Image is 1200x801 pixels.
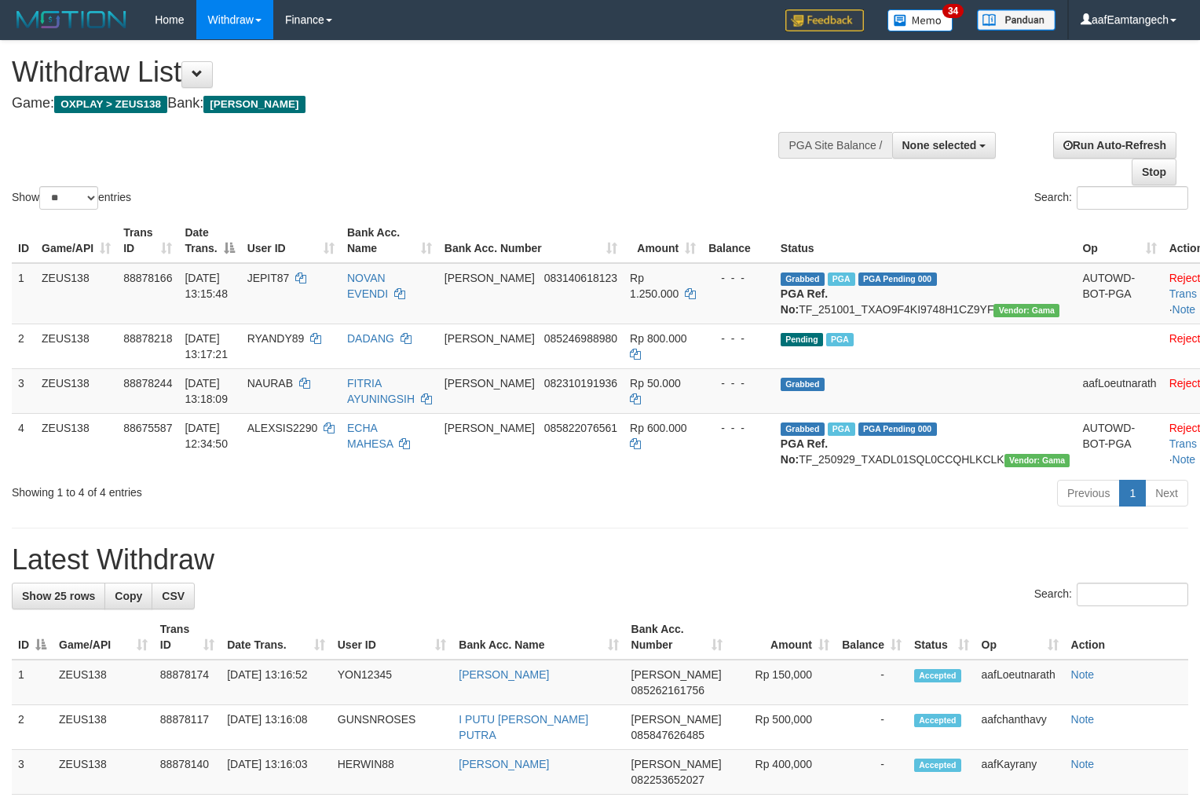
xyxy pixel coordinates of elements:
[331,750,453,795] td: HERWIN88
[630,422,686,434] span: Rp 600.000
[914,669,961,682] span: Accepted
[631,774,704,786] span: Copy 082253652027 to clipboard
[154,750,221,795] td: 88878140
[781,333,823,346] span: Pending
[781,378,825,391] span: Grabbed
[185,422,228,450] span: [DATE] 12:34:50
[1076,263,1162,324] td: AUTOWD-BOT-PGA
[104,583,152,609] a: Copy
[154,660,221,705] td: 88878174
[39,186,98,210] select: Showentries
[1119,480,1146,507] a: 1
[708,375,768,391] div: - - -
[152,583,195,609] a: CSV
[774,218,1077,263] th: Status
[781,437,828,466] b: PGA Ref. No:
[625,615,730,660] th: Bank Acc. Number: activate to sort column ascending
[445,377,535,390] span: [PERSON_NAME]
[12,750,53,795] td: 3
[708,420,768,436] div: - - -
[185,332,228,360] span: [DATE] 13:17:21
[828,272,855,286] span: Marked by aafsolysreylen
[729,705,836,750] td: Rp 500,000
[117,218,178,263] th: Trans ID: activate to sort column ascending
[778,132,891,159] div: PGA Site Balance /
[708,270,768,286] div: - - -
[1057,480,1120,507] a: Previous
[123,332,172,345] span: 88878218
[12,96,785,112] h4: Game: Bank:
[774,413,1077,474] td: TF_250929_TXADL01SQL0CCQHLKCLK
[12,263,35,324] td: 1
[12,583,105,609] a: Show 25 rows
[975,750,1065,795] td: aafKayrany
[331,705,453,750] td: GUNSNROSES
[12,8,131,31] img: MOTION_logo.png
[162,590,185,602] span: CSV
[774,263,1077,324] td: TF_251001_TXAO9F4KI9748H1CZ9YF
[1077,583,1188,606] input: Search:
[12,368,35,413] td: 3
[631,758,722,770] span: [PERSON_NAME]
[35,368,117,413] td: ZEUS138
[781,287,828,316] b: PGA Ref. No:
[836,615,908,660] th: Balance: activate to sort column ascending
[35,263,117,324] td: ZEUS138
[123,272,172,284] span: 88878166
[53,615,154,660] th: Game/API: activate to sort column ascending
[12,478,488,500] div: Showing 1 to 4 of 4 entries
[452,615,624,660] th: Bank Acc. Name: activate to sort column ascending
[914,714,961,727] span: Accepted
[1065,615,1188,660] th: Action
[858,272,937,286] span: PGA Pending
[1004,454,1070,467] span: Vendor URL: https://trx31.1velocity.biz
[12,413,35,474] td: 4
[892,132,997,159] button: None selected
[729,615,836,660] th: Amount: activate to sort column ascending
[459,758,549,770] a: [PERSON_NAME]
[1034,583,1188,606] label: Search:
[347,377,415,405] a: FITRIA AYUNINGSIH
[729,750,836,795] td: Rp 400,000
[347,272,388,300] a: NOVAN EVENDI
[631,729,704,741] span: Copy 085847626485 to clipboard
[12,660,53,705] td: 1
[123,422,172,434] span: 88675587
[975,615,1065,660] th: Op: activate to sort column ascending
[445,332,535,345] span: [PERSON_NAME]
[459,713,588,741] a: I PUTU [PERSON_NAME] PUTRA
[12,705,53,750] td: 2
[185,377,228,405] span: [DATE] 13:18:09
[975,660,1065,705] td: aafLoeutnarath
[35,413,117,474] td: ZEUS138
[438,218,624,263] th: Bank Acc. Number: activate to sort column ascending
[1071,668,1095,681] a: Note
[836,705,908,750] td: -
[221,705,331,750] td: [DATE] 13:16:08
[154,615,221,660] th: Trans ID: activate to sort column ascending
[631,684,704,697] span: Copy 085262161756 to clipboard
[624,218,702,263] th: Amount: activate to sort column ascending
[35,324,117,368] td: ZEUS138
[12,615,53,660] th: ID: activate to sort column descending
[115,590,142,602] span: Copy
[341,218,438,263] th: Bank Acc. Name: activate to sort column ascending
[826,333,854,346] span: Marked by aafsolysreylen
[1173,453,1196,466] a: Note
[914,759,961,772] span: Accepted
[630,332,686,345] span: Rp 800.000
[1034,186,1188,210] label: Search:
[1076,218,1162,263] th: Op: activate to sort column ascending
[221,660,331,705] td: [DATE] 13:16:52
[12,57,785,88] h1: Withdraw List
[1173,303,1196,316] a: Note
[836,750,908,795] td: -
[203,96,305,113] span: [PERSON_NAME]
[631,668,722,681] span: [PERSON_NAME]
[781,272,825,286] span: Grabbed
[331,615,453,660] th: User ID: activate to sort column ascending
[445,422,535,434] span: [PERSON_NAME]
[1077,186,1188,210] input: Search:
[221,750,331,795] td: [DATE] 13:16:03
[1071,713,1095,726] a: Note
